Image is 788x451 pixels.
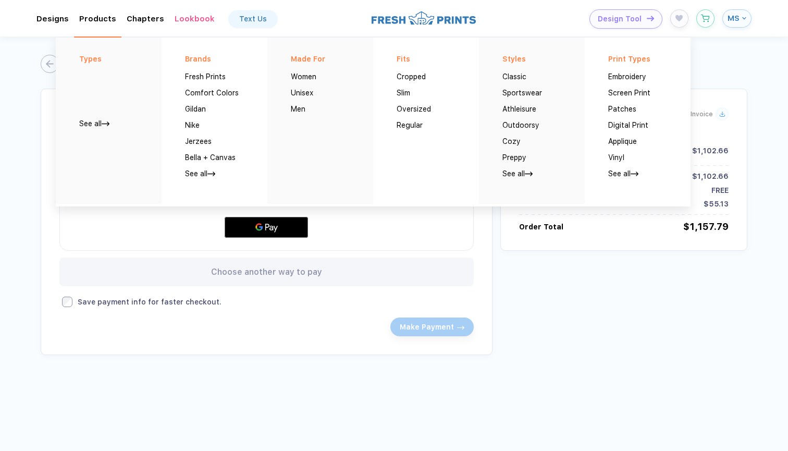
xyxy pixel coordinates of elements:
button: Back [41,55,80,73]
button: Bella + Canvas [185,145,236,162]
span: Invoice [691,111,713,118]
div: $1,102.66 [692,172,729,180]
button: Screen Print [608,81,650,97]
button: Slim [397,81,410,97]
button: Design Toolicon [589,9,662,29]
div: Text Us [239,15,267,23]
button: Sportswear [502,81,542,97]
button: Regular [397,113,423,129]
img: logo [372,10,476,26]
div: Made For [291,55,344,63]
div: Toggle dropdown menu [56,38,691,206]
button: Vinyl [608,145,624,162]
span: Choose another way to pay [211,267,322,277]
img: icon [647,16,654,21]
div: Fits [397,55,450,63]
div: Choose another way to pay [59,258,474,286]
button: Embroidery [608,65,646,81]
span: Save payment info for faster checkout. [78,297,221,307]
div: LookbookToggle dropdown menu chapters [175,14,215,23]
button: Fresh Prints [185,65,226,81]
button: Applique [608,129,637,145]
a: See all [185,169,215,178]
div: DesignsToggle dropdown menu [36,14,69,23]
div: Styles [502,55,556,63]
button: Jerzees [185,129,212,145]
div: $1,102.66 [692,147,729,155]
a: Text Us [229,10,277,27]
button: Women [291,65,316,81]
button: Cozy [502,129,521,145]
div: Lookbook [175,14,215,23]
div: Print Types [608,55,662,63]
button: Cropped [397,65,426,81]
button: Men [291,97,305,113]
button: Unisex [291,81,313,97]
a: See all [502,169,533,178]
span: Design Tool [598,15,642,23]
div: $55.13 [704,200,729,208]
button: Outdoorsy [502,113,539,129]
div: Types [79,55,133,63]
button: Patches [608,97,636,113]
a: See all [608,169,638,178]
button: Google Pay [225,217,308,238]
span: MS [728,14,740,23]
button: MS [722,9,752,28]
button: Classic [502,65,526,81]
div: Order Total [519,223,563,231]
button: Digital Print [608,113,648,129]
div: ChaptersToggle dropdown menu chapters [127,14,164,23]
button: Nike [185,113,200,129]
input: Save payment info for faster checkout. [62,297,72,307]
button: Preppy [502,145,526,162]
div: $1,157.79 [683,221,729,232]
button: Comfort Colors [185,81,239,97]
button: Gildan [185,97,206,113]
button: Athleisure [502,97,536,113]
div: FREE [711,186,729,194]
div: ProductsToggle dropdown menu [79,14,116,23]
a: See all [79,119,109,128]
div: Brands [185,55,239,63]
button: Oversized [397,97,431,113]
